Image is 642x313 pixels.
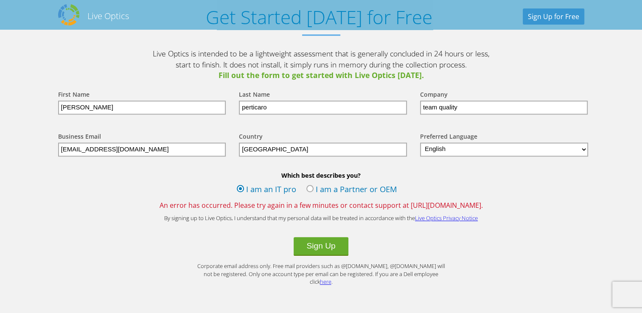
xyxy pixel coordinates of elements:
a: Sign Up for Free [523,8,584,25]
label: First Name [58,90,90,101]
label: Company [420,90,448,101]
label: Business Email [58,132,101,143]
label: I am an IT pro [237,184,296,196]
img: Dell Dpack [58,4,79,25]
input: Start typing to search for a country [239,143,407,156]
label: Country [239,132,263,143]
h2: Live Optics [87,10,129,22]
p: Corporate email address only. Free mail providers such as @[DOMAIN_NAME], @[DOMAIN_NAME] will not... [194,262,449,286]
a: here [320,278,331,285]
a: Live Optics Privacy Notice [415,214,478,222]
p: Live Optics is intended to be a lightweight assessment that is generally concluded in 24 hours or... [151,48,491,81]
span: An error has occurred. Please try again in a few minutes or contact support at [URL][DOMAIN_NAME]. [50,201,593,210]
b: Which best describes you? [50,171,593,179]
label: Preferred Language [420,132,477,143]
button: Sign Up [294,237,348,256]
span: Fill out the form to get started with Live Optics [DATE]. [151,70,491,81]
p: By signing up to Live Optics, I understand that my personal data will be treated in accordance wi... [151,214,491,222]
label: I am a Partner or OEM [306,184,397,196]
label: Last Name [239,90,270,101]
